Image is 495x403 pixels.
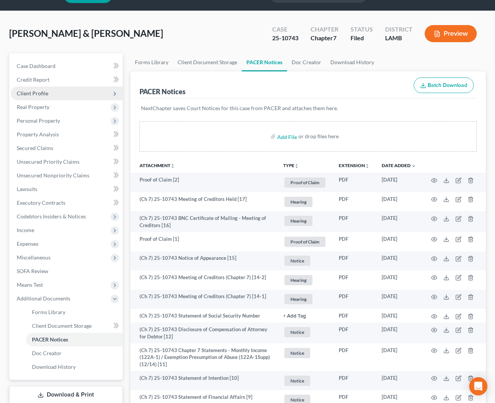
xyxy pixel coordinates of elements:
[130,270,278,290] td: (Ch 7) 25-10743 Meeting of Creditors (Chapter 7) [14-2]
[428,82,467,89] span: Batch Download
[32,322,92,329] span: Client Document Storage
[376,309,422,322] td: [DATE]
[11,182,123,196] a: Lawsuits
[283,254,327,267] a: Notice
[333,251,376,271] td: PDF
[17,76,49,83] span: Credit Report
[11,59,123,73] a: Case Dashboard
[333,290,376,309] td: PDF
[170,164,175,168] i: unfold_more
[283,293,327,305] a: Hearing
[11,128,123,141] a: Property Analysis
[130,53,173,71] a: Forms Library
[32,309,65,315] span: Forms Library
[333,192,376,212] td: PDF
[17,254,51,261] span: Miscellaneous
[284,216,313,226] span: Hearing
[351,34,373,43] div: Filed
[284,348,310,358] span: Notice
[284,376,310,386] span: Notice
[284,197,313,207] span: Hearing
[385,34,412,43] div: LAMB
[32,350,62,356] span: Doc Creator
[130,211,278,232] td: (Ch 7) 25-10743 BNC Certificate of Mailing - Meeting of Creditors [16]
[17,172,89,179] span: Unsecured Nonpriority Claims
[272,25,298,34] div: Case
[17,199,65,206] span: Executory Contracts
[130,309,278,322] td: (Ch 7) 25-10743 Statement of Social Security Number
[17,63,56,69] span: Case Dashboard
[284,256,310,266] span: Notice
[376,251,422,271] td: [DATE]
[17,295,70,302] span: Additional Documents
[376,371,422,390] td: [DATE]
[365,164,370,168] i: unfold_more
[11,196,123,210] a: Executory Contracts
[333,34,336,41] span: 7
[333,270,376,290] td: PDF
[130,192,278,212] td: (Ch 7) 25-10743 Meeting of Creditors Held [17]
[130,322,278,343] td: (Ch 7) 25-10743 Disclosure of Compensation of Attorney for Debtor [12]
[284,275,313,285] span: Hearing
[32,336,68,343] span: PACER Notices
[17,186,37,192] span: Lawsuits
[283,274,327,286] a: Hearing
[173,53,242,71] a: Client Document Storage
[272,34,298,43] div: 25-10743
[376,192,422,212] td: [DATE]
[17,213,86,220] span: Codebtors Insiders & Notices
[283,314,306,319] button: + Add Tag
[311,25,338,34] div: Chapter
[376,232,422,251] td: [DATE]
[283,312,327,319] a: + Add Tag
[284,327,310,337] span: Notice
[17,158,79,165] span: Unsecured Priority Claims
[26,319,123,333] a: Client Document Storage
[130,371,278,390] td: (Ch 7) 25-10743 Statement of Intention [10]
[130,290,278,309] td: (Ch 7) 25-10743 Meeting of Creditors (Chapter 7) [14-1]
[17,104,49,110] span: Real Property
[26,305,123,319] a: Forms Library
[333,322,376,343] td: PDF
[17,90,48,96] span: Client Profile
[284,177,325,188] span: Proof of Claim
[333,173,376,192] td: PDF
[26,346,123,360] a: Doc Creator
[333,371,376,390] td: PDF
[351,25,373,34] div: Status
[385,25,412,34] div: District
[333,211,376,232] td: PDF
[26,360,123,374] a: Download History
[376,173,422,192] td: [DATE]
[376,343,422,371] td: [DATE]
[140,87,186,96] div: PACER Notices
[17,268,48,274] span: SOFA Review
[283,176,327,189] a: Proof of Claim
[242,53,287,71] a: PACER Notices
[140,163,175,168] a: Attachmentunfold_more
[17,240,38,247] span: Expenses
[311,34,338,43] div: Chapter
[130,251,278,271] td: (Ch 7) 25-10743 Notice of Appearance [15]
[376,290,422,309] td: [DATE]
[425,25,477,42] button: Preview
[11,264,123,278] a: SOFA Review
[376,211,422,232] td: [DATE]
[411,164,416,168] i: expand_more
[376,322,422,343] td: [DATE]
[294,164,299,168] i: unfold_more
[326,53,379,71] a: Download History
[414,77,474,93] button: Batch Download
[283,235,327,248] a: Proof of Claim
[9,28,163,39] span: [PERSON_NAME] & [PERSON_NAME]
[382,163,416,168] a: Date Added expand_more
[11,73,123,87] a: Credit Report
[141,104,476,112] p: NextChapter saves Court Notices for this case from PACER and attaches them here.
[17,117,60,124] span: Personal Property
[11,169,123,182] a: Unsecured Nonpriority Claims
[26,333,123,346] a: PACER Notices
[130,232,278,251] td: Proof of Claim [1]
[283,215,327,227] a: Hearing
[298,133,339,140] div: or drop files here
[283,163,299,168] button: TYPEunfold_more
